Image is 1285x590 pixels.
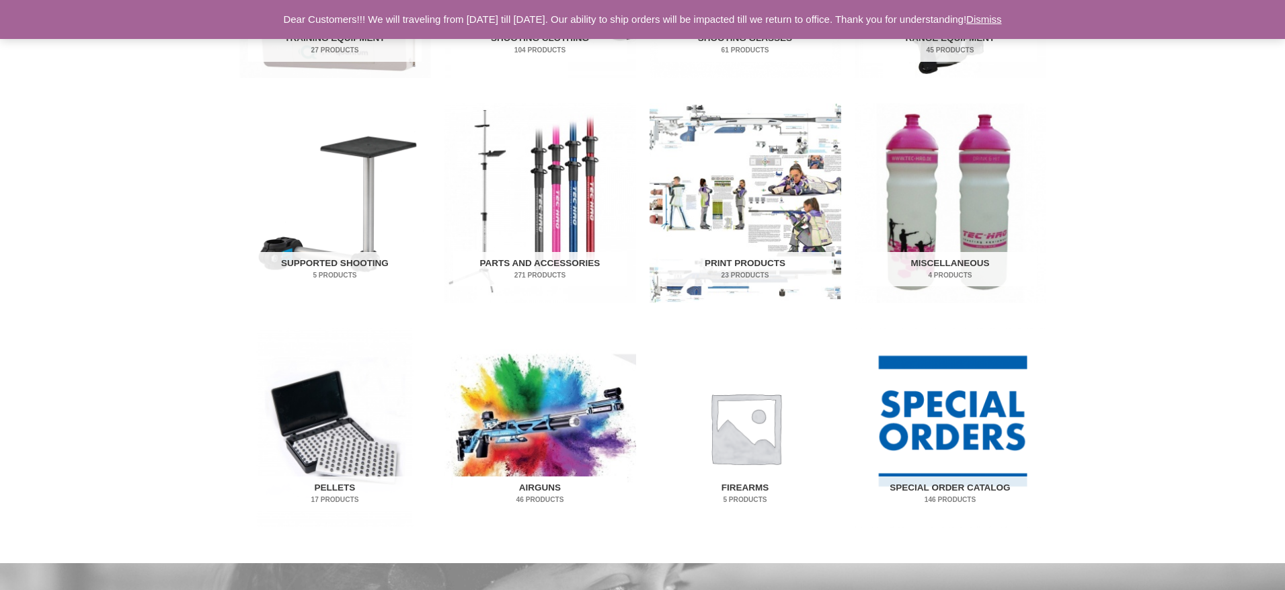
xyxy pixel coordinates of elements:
mark: 27 Products [248,45,422,55]
mark: 61 Products [658,45,832,55]
img: Miscellaneous [855,103,1046,303]
mark: 5 Products [248,270,422,280]
a: Visit product category Firearms [650,328,841,528]
a: Visit product category Pellets [239,328,431,528]
mark: 4 Products [863,270,1037,280]
mark: 271 Products [453,270,627,280]
mark: 104 Products [453,45,627,55]
a: Visit product category Special Order Catalog [855,328,1046,528]
img: Supported Shooting [239,103,431,303]
a: Visit product category Miscellaneous [855,103,1046,303]
img: Airguns [444,328,636,528]
h2: Airguns [453,476,627,511]
a: Dismiss [966,13,1002,25]
a: Visit product category Print Products [650,103,841,303]
h2: Training Equipment [248,27,422,62]
mark: 23 Products [658,270,832,280]
mark: 17 Products [248,495,422,505]
a: Visit product category Airguns [444,328,636,528]
h2: Shooting Glasses [658,27,832,62]
h2: Miscellaneous [863,252,1037,287]
h2: Print Products [658,252,832,287]
mark: 146 Products [863,495,1037,505]
mark: 45 Products [863,45,1037,55]
h2: Range Equipment [863,27,1037,62]
a: Visit product category Supported Shooting [239,103,431,303]
img: Firearms [650,328,841,528]
h2: Supported Shooting [248,252,422,287]
h2: Shooting Clothing [453,27,627,62]
h2: Firearms [658,476,832,511]
img: Pellets [239,328,431,528]
h2: Parts and Accessories [453,252,627,287]
h2: Pellets [248,476,422,511]
mark: 5 Products [658,495,832,505]
a: Visit product category Parts and Accessories [444,103,636,303]
img: Print Products [650,103,841,303]
img: Parts and Accessories [444,103,636,303]
mark: 46 Products [453,495,627,505]
h2: Special Order Catalog [863,476,1037,511]
img: Special Order Catalog [855,328,1046,528]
